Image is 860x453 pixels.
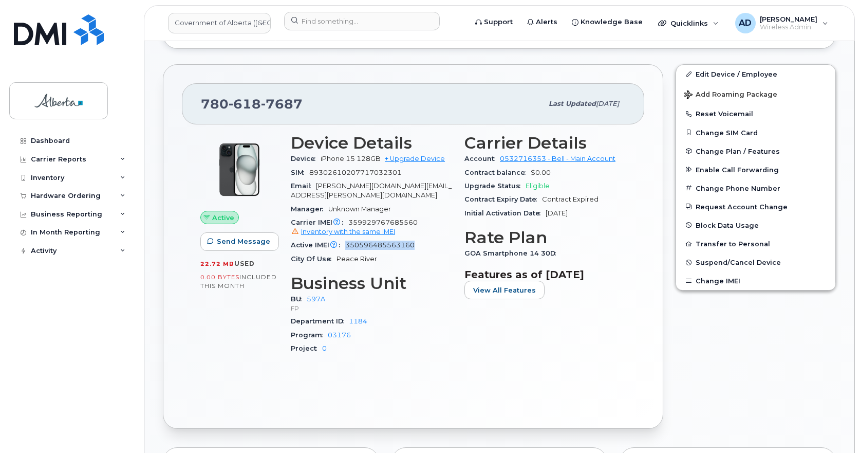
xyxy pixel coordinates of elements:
span: Account [464,155,500,162]
span: Wireless Admin [760,23,817,31]
button: Change Phone Number [676,179,835,197]
span: Contract Expired [542,195,599,203]
button: Send Message [200,232,279,251]
span: Project [291,345,322,352]
button: Request Account Change [676,197,835,216]
button: Reset Voicemail [676,104,835,123]
a: 0532716353 - Bell - Main Account [500,155,615,162]
button: Suspend/Cancel Device [676,253,835,271]
span: 22.72 MB [200,260,234,267]
button: View All Features [464,281,545,299]
div: Arunajith Daylath [728,13,835,33]
span: City Of Use [291,255,336,263]
div: Quicklinks [651,13,726,33]
span: Enable Call Forwarding [696,166,779,173]
span: Eligible [526,182,550,190]
span: Manager [291,205,328,213]
a: 597A [307,295,325,303]
span: 89302610207717032301 [309,169,402,176]
h3: Features as of [DATE] [464,268,626,281]
span: Department ID [291,317,349,325]
span: Program [291,331,328,339]
a: Edit Device / Employee [676,65,835,83]
h3: Carrier Details [464,134,626,152]
span: 0.00 Bytes [200,274,239,281]
button: Change IMEI [676,271,835,290]
button: Enable Call Forwarding [676,160,835,179]
span: SIM [291,169,309,176]
span: Email [291,182,316,190]
button: Change Plan / Features [676,142,835,160]
span: 350596485563160 [345,241,415,249]
span: AD [739,17,752,29]
span: View All Features [473,285,536,295]
span: GOA Smartphone 14 30D [464,249,561,257]
span: Suspend/Cancel Device [696,259,781,266]
a: Alerts [520,12,565,32]
span: Quicklinks [670,19,708,27]
span: Add Roaming Package [684,90,777,100]
span: Alerts [536,17,557,27]
button: Transfer to Personal [676,234,835,253]
span: Upgrade Status [464,182,526,190]
h3: Rate Plan [464,228,626,247]
h3: Business Unit [291,274,452,293]
span: Knowledge Base [581,17,643,27]
span: Carrier IMEI [291,219,348,226]
span: used [234,260,255,267]
span: Unknown Manager [328,205,391,213]
span: iPhone 15 128GB [321,155,381,162]
span: [PERSON_NAME] [760,15,817,23]
span: Device [291,155,321,162]
button: Block Data Usage [676,216,835,234]
span: $0.00 [531,169,551,176]
a: 1184 [349,317,367,325]
button: Change SIM Card [676,123,835,142]
span: Last updated [549,100,596,107]
span: Active IMEI [291,241,345,249]
span: Contract balance [464,169,531,176]
span: Change Plan / Features [696,147,780,155]
button: Add Roaming Package [676,83,835,104]
a: Government of Alberta (GOA) [168,13,271,33]
span: Initial Activation Date [464,209,546,217]
a: + Upgrade Device [385,155,445,162]
span: [PERSON_NAME][DOMAIN_NAME][EMAIL_ADDRESS][PERSON_NAME][DOMAIN_NAME] [291,182,452,199]
span: Inventory with the same IMEI [301,228,395,235]
span: 780 [201,96,303,112]
a: Support [468,12,520,32]
a: 0 [322,345,327,352]
a: Knowledge Base [565,12,650,32]
span: Contract Expiry Date [464,195,542,203]
input: Find something... [284,12,440,30]
h3: Device Details [291,134,452,152]
span: Active [212,213,234,223]
span: 359929767685560 [291,219,452,237]
span: [DATE] [546,209,568,217]
span: Support [484,17,513,27]
span: 618 [229,96,261,112]
span: Send Message [217,237,270,246]
img: iPhone_15_Black.png [209,139,270,201]
span: 7687 [261,96,303,112]
a: Inventory with the same IMEI [291,228,395,235]
p: FP [291,304,452,313]
span: included this month [200,273,277,290]
span: [DATE] [596,100,619,107]
a: 03176 [328,331,351,339]
span: BU [291,295,307,303]
span: Peace River [336,255,377,263]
